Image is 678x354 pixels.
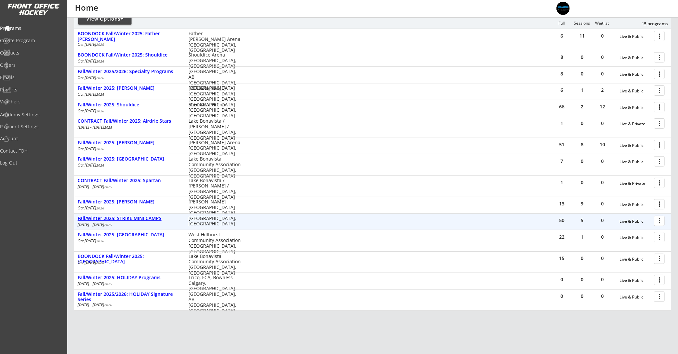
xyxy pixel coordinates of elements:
div: Live & Public [619,295,651,299]
div: Fall/Winter 2025/2026: HOLIDAY Signature Series [78,292,181,303]
div: BOONDOCK Fall/Winter 2025: Shouldice [78,52,181,58]
em: 2025 [104,222,112,227]
div: Lake Bonavista / [PERSON_NAME] / [GEOGRAPHIC_DATA], [GEOGRAPHIC_DATA] [188,118,241,141]
div: 0 [572,159,592,164]
em: 2026 [96,109,104,113]
div: 0 [592,159,612,164]
div: 51 [552,142,572,147]
div: [PERSON_NAME][GEOGRAPHIC_DATA] [GEOGRAPHIC_DATA], [GEOGRAPHIC_DATA] [188,85,241,108]
div: 50 [552,218,572,223]
div: [PERSON_NAME][GEOGRAPHIC_DATA] [GEOGRAPHIC_DATA], [GEOGRAPHIC_DATA] [188,199,241,221]
div: 8 [552,71,572,76]
em: 2026 [96,206,104,210]
div: Oct [DATE] [78,239,179,243]
div: [DATE] - [DATE] [78,185,179,189]
em: 2025 [104,125,112,130]
div: 8 [572,142,592,147]
div: Fall/Winter 2025: [GEOGRAPHIC_DATA] [78,156,181,162]
button: more_vert [654,232,665,242]
div: Fall/Winter 2025: STRIKE MINI CAMPS [78,216,181,221]
div: 0 [572,121,592,126]
div: Lake Bonavista Community Association [GEOGRAPHIC_DATA], [GEOGRAPHIC_DATA] [188,254,241,276]
button: more_vert [654,275,665,285]
button: more_vert [654,31,665,41]
button: more_vert [654,85,665,96]
div: Oct [DATE] [78,163,179,167]
div: 0 [592,256,612,261]
div: Live & Public [619,56,651,60]
div: View Options [78,16,132,22]
em: 2026 [104,302,112,307]
div: Live & Public [619,72,651,77]
div: 0 [592,218,612,223]
div: 0 [592,235,612,239]
div: 0 [552,294,572,298]
div: CONTRACT Fall/Winter 2025: Airdrie Stars [78,118,181,124]
em: 2026 [96,163,104,168]
div: 0 [592,71,612,76]
div: Oct [DATE] [78,76,179,80]
em: 2025 [104,282,112,286]
div: Oct [DATE] [78,43,179,47]
div: Fall/Winter 2025: [PERSON_NAME] [78,199,181,205]
div: BOONDOCK Fall/Winter 2025: [GEOGRAPHIC_DATA] [78,254,181,265]
button: more_vert [654,118,665,129]
div: Oct [DATE] [78,147,179,151]
div: Lake Bonavista / [PERSON_NAME] / [GEOGRAPHIC_DATA], [GEOGRAPHIC_DATA] [188,178,241,200]
div: Fall/Winter 2025/2026: Specialty Programs [78,69,181,74]
div: Trico, FCA, Bowness Calgary, [GEOGRAPHIC_DATA] [188,275,241,292]
div: 2 [572,104,592,109]
div: 0 [592,55,612,59]
div: 1 [552,180,572,185]
button: more_vert [654,254,665,264]
div: 0 [592,277,612,282]
div: 0 [592,34,612,38]
button: more_vert [654,102,665,112]
div: Live & Public [619,89,651,93]
div: BOONDOCK Fall/Winter 2025: Father [PERSON_NAME] [78,31,181,42]
div: 0 [572,294,592,298]
em: 2026 [96,42,104,47]
div: 0 [572,55,592,59]
div: 0 [552,277,572,282]
button: more_vert [654,199,665,209]
button: more_vert [654,216,665,226]
div: Waitlist [592,21,612,26]
div: Fall/Winter 2025: Shouldice [78,102,181,108]
div: 22 [552,235,572,239]
div: 0 [592,294,612,298]
div: Live & Public [619,105,651,110]
div: 10 [592,142,612,147]
div: Fall/Winter 2025: [PERSON_NAME] [78,140,181,146]
div: Live & Private [619,122,651,126]
div: Sessions [572,21,592,26]
div: Father [PERSON_NAME] Arena [GEOGRAPHIC_DATA], [GEOGRAPHIC_DATA] [188,31,241,53]
div: Oct [DATE] [78,59,179,63]
div: Live & Public [619,257,651,262]
div: 12 [592,104,612,109]
em: 2026 [96,239,104,243]
em: 2026 [96,147,104,151]
div: Live & Public [619,34,651,39]
div: 0 [572,277,592,282]
div: Live & Public [619,202,651,207]
div: 66 [552,104,572,109]
button: more_vert [654,52,665,62]
div: Oct [DATE] [78,92,179,96]
div: 13 [552,201,572,206]
div: Full [552,21,572,26]
button: more_vert [654,156,665,167]
div: [PERSON_NAME] Arena [GEOGRAPHIC_DATA], [GEOGRAPHIC_DATA] [188,140,241,157]
div: Fall/Winter 2025: [PERSON_NAME] [78,85,181,91]
div: Shouldice Arena [GEOGRAPHIC_DATA], [GEOGRAPHIC_DATA] [188,52,241,69]
div: Live & Private [619,181,651,186]
div: Fall/Winter 2025: HOLIDAY Programs [78,275,181,281]
div: Oct [DATE] [78,261,179,265]
div: 0 [592,180,612,185]
div: 8 [552,55,572,59]
div: Live & Public [619,219,651,224]
div: Fall/Winter 2025: [GEOGRAPHIC_DATA] [78,232,181,238]
button: more_vert [654,178,665,188]
div: 0 [592,201,612,206]
div: [GEOGRAPHIC_DATA], AB [GEOGRAPHIC_DATA], [GEOGRAPHIC_DATA] [188,292,241,314]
